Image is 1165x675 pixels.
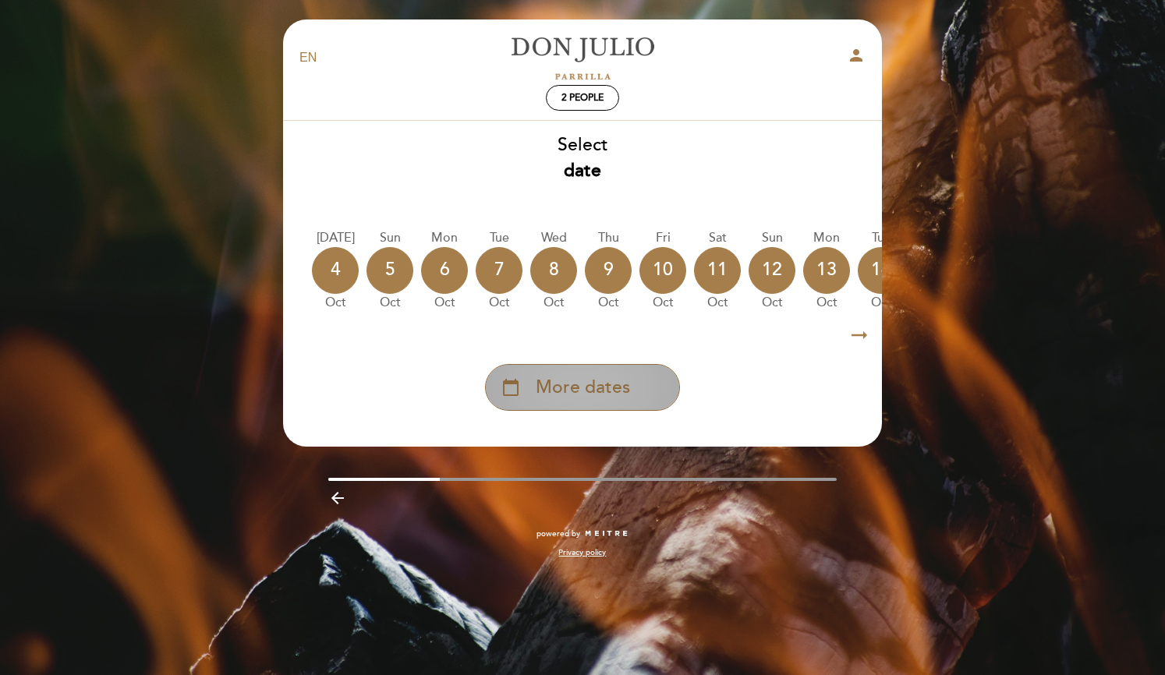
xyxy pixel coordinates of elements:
[558,547,606,558] a: Privacy policy
[476,247,522,294] div: 7
[366,229,413,247] div: Sun
[749,247,795,294] div: 12
[530,294,577,312] div: Oct
[585,229,632,247] div: Thu
[803,229,850,247] div: Mon
[585,247,632,294] div: 9
[749,229,795,247] div: Sun
[536,528,580,539] span: powered by
[858,294,905,312] div: Oct
[536,375,630,401] span: More dates
[848,319,871,352] i: arrow_right_alt
[366,247,413,294] div: 5
[858,229,905,247] div: Tue
[530,229,577,247] div: Wed
[847,46,866,65] i: person
[312,229,359,247] div: [DATE]
[476,294,522,312] div: Oct
[639,294,686,312] div: Oct
[501,374,520,401] i: calendar_today
[282,133,883,184] div: Select
[564,160,601,182] b: date
[421,229,468,247] div: Mon
[421,294,468,312] div: Oct
[639,229,686,247] div: Fri
[421,247,468,294] div: 6
[803,294,850,312] div: Oct
[312,294,359,312] div: Oct
[561,92,604,104] span: 2 people
[476,229,522,247] div: Tue
[585,294,632,312] div: Oct
[803,247,850,294] div: 13
[584,530,629,538] img: MEITRE
[858,247,905,294] div: 14
[328,489,347,507] i: arrow_backward
[536,528,629,539] a: powered by
[694,247,741,294] div: 11
[312,247,359,294] div: 4
[749,294,795,312] div: Oct
[485,37,680,80] a: [PERSON_NAME]
[694,294,741,312] div: Oct
[366,294,413,312] div: Oct
[530,247,577,294] div: 8
[847,46,866,70] button: person
[694,229,741,247] div: Sat
[639,247,686,294] div: 10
